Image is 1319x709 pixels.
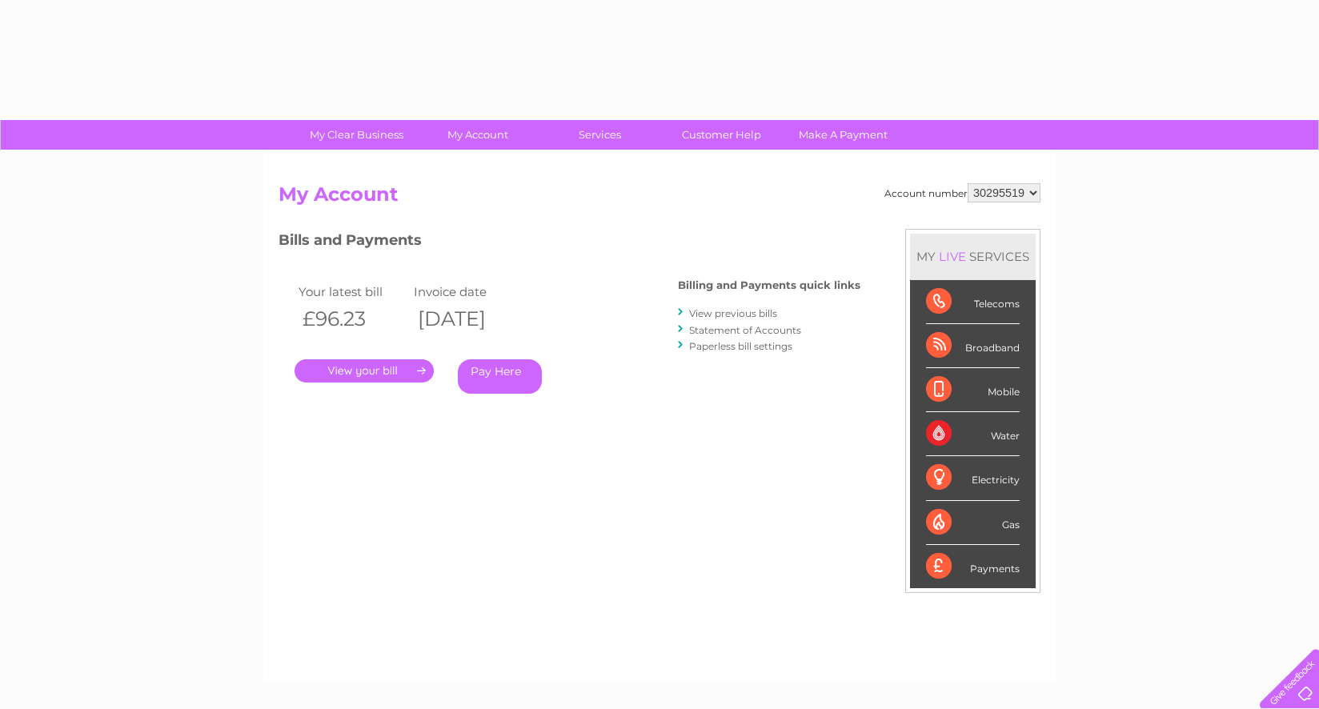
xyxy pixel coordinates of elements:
[291,120,423,150] a: My Clear Business
[926,412,1020,456] div: Water
[689,340,792,352] a: Paperless bill settings
[534,120,666,150] a: Services
[412,120,544,150] a: My Account
[926,456,1020,500] div: Electricity
[678,279,860,291] h4: Billing and Payments quick links
[884,183,1040,202] div: Account number
[926,545,1020,588] div: Payments
[777,120,909,150] a: Make A Payment
[295,281,410,302] td: Your latest bill
[936,249,969,264] div: LIVE
[926,280,1020,324] div: Telecoms
[295,302,410,335] th: £96.23
[295,359,434,383] a: .
[410,302,525,335] th: [DATE]
[279,183,1040,214] h2: My Account
[926,501,1020,545] div: Gas
[655,120,788,150] a: Customer Help
[910,234,1036,279] div: MY SERVICES
[926,324,1020,368] div: Broadband
[279,229,860,257] h3: Bills and Payments
[410,281,525,302] td: Invoice date
[689,307,777,319] a: View previous bills
[458,359,542,394] a: Pay Here
[689,324,801,336] a: Statement of Accounts
[926,368,1020,412] div: Mobile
